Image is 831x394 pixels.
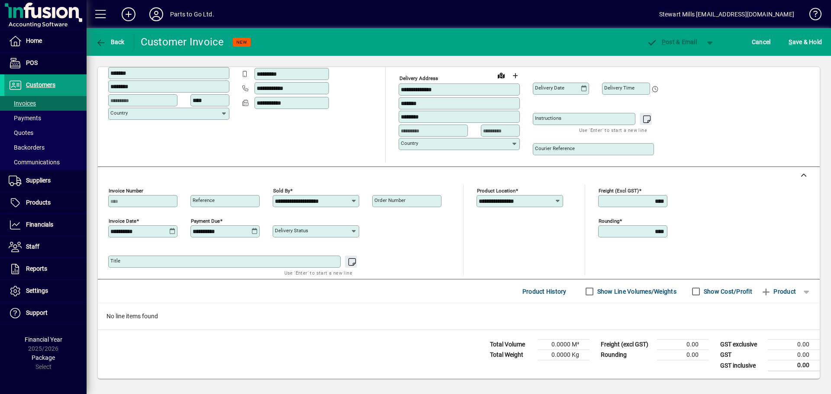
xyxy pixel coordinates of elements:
span: POS [26,59,38,66]
span: Payments [9,115,41,122]
td: 0.00 [768,360,820,371]
mat-hint: Use 'Enter' to start a new line [284,268,352,278]
button: Save & Hold [786,34,824,50]
mat-label: Rounding [599,218,619,224]
a: Home [4,30,87,52]
td: Total Weight [486,350,538,360]
span: Financials [26,221,53,228]
td: GST exclusive [716,340,768,350]
mat-label: Title [110,258,120,264]
span: Financial Year [25,336,62,343]
button: Product [757,284,800,299]
a: Quotes [4,125,87,140]
td: 0.00 [657,350,709,360]
mat-label: Order number [374,197,406,203]
span: Quotes [9,129,33,136]
div: Customer Invoice [141,35,224,49]
a: Support [4,302,87,324]
a: Backorders [4,140,87,155]
div: Stewart Mills [EMAIL_ADDRESS][DOMAIN_NAME] [659,7,794,21]
app-page-header-button: Back [87,34,134,50]
mat-label: Payment due [191,218,220,224]
label: Show Cost/Profit [702,287,752,296]
mat-label: Invoice number [109,188,143,194]
button: Back [93,34,127,50]
button: Add [115,6,142,22]
td: 0.0000 Kg [538,350,589,360]
span: Invoices [9,100,36,107]
span: Product History [522,285,567,298]
span: Communications [9,159,60,166]
a: Reports [4,258,87,280]
mat-label: Instructions [535,115,561,121]
span: Backorders [9,144,45,151]
a: View on map [494,68,508,82]
mat-label: Reference [193,197,215,203]
button: Post & Email [642,34,701,50]
span: Settings [26,287,48,294]
button: Profile [142,6,170,22]
td: 0.00 [657,340,709,350]
span: ave & Hold [789,35,822,49]
mat-label: Freight (excl GST) [599,188,639,194]
button: Cancel [750,34,773,50]
a: Payments [4,111,87,125]
a: Communications [4,155,87,170]
a: Suppliers [4,170,87,192]
mat-label: Delivery time [604,85,635,91]
mat-label: Invoice date [109,218,136,224]
a: Products [4,192,87,214]
mat-label: Country [401,140,418,146]
button: Product History [519,284,570,299]
td: Freight (excl GST) [596,340,657,350]
mat-label: Courier Reference [535,145,575,151]
a: Staff [4,236,87,258]
span: Cancel [752,35,771,49]
mat-label: Delivery status [275,227,308,234]
button: Choose address [508,69,522,83]
a: Settings [4,280,87,302]
td: GST inclusive [716,360,768,371]
span: S [789,38,792,45]
label: Show Line Volumes/Weights [596,287,676,296]
td: Total Volume [486,340,538,350]
span: Products [26,199,51,206]
span: Package [32,354,55,361]
td: Rounding [596,350,657,360]
td: GST [716,350,768,360]
a: Financials [4,214,87,236]
span: Product [761,285,796,298]
mat-hint: Use 'Enter' to start a new line [579,125,647,135]
span: ost & Email [647,38,697,45]
a: Knowledge Base [803,2,820,30]
span: Home [26,37,42,44]
mat-label: Delivery date [535,85,564,91]
span: NEW [236,39,247,45]
td: 0.00 [768,350,820,360]
div: Parts to Go Ltd. [170,7,214,21]
span: Support [26,309,48,316]
div: No line items found [98,303,820,330]
a: POS [4,52,87,74]
td: 0.0000 M³ [538,340,589,350]
mat-label: Product location [477,188,515,194]
mat-label: Country [110,110,128,116]
span: Back [96,38,125,45]
span: Reports [26,265,47,272]
a: Invoices [4,96,87,111]
td: 0.00 [768,340,820,350]
span: P [662,38,666,45]
mat-label: Sold by [273,188,290,194]
span: Staff [26,243,39,250]
span: Suppliers [26,177,51,184]
span: Customers [26,81,55,88]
